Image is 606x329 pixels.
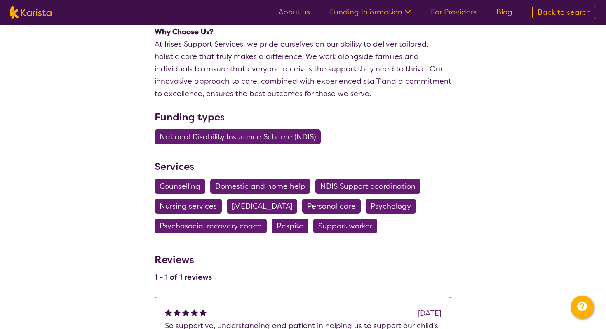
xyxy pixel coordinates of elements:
p: At Irises Support Services, we pride ourselves on our ability to deliver tailored, holistic care ... [155,26,451,100]
a: Support worker [313,221,382,231]
h4: 1 - 1 of 1 reviews [155,272,212,282]
img: Karista logo [10,6,52,19]
span: Domestic and home help [215,179,305,194]
span: Counselling [160,179,200,194]
span: Psychosocial recovery coach [160,219,262,233]
span: Personal care [307,199,356,214]
a: Personal care [302,201,366,211]
span: Back to search [538,7,591,17]
a: Domestic and home help [210,181,315,191]
a: [MEDICAL_DATA] [227,201,302,211]
a: Back to search [532,6,596,19]
a: National Disability Insurance Scheme (NDIS) [155,132,326,142]
a: NDIS Support coordination [315,181,425,191]
h3: Funding types [155,110,451,125]
a: Psychosocial recovery coach [155,221,272,231]
span: Psychology [371,199,411,214]
button: Channel Menu [571,296,594,319]
a: Blog [496,7,512,17]
span: National Disability Insurance Scheme (NDIS) [160,129,316,144]
img: fullstar [165,309,172,316]
a: For Providers [431,7,477,17]
div: [DATE] [418,307,441,320]
img: fullstar [200,309,207,316]
span: Respite [277,219,303,233]
a: Psychology [366,201,421,211]
a: Nursing services [155,201,227,211]
img: fullstar [174,309,181,316]
a: About us [278,7,310,17]
img: fullstar [191,309,198,316]
a: Respite [272,221,313,231]
a: Funding Information [330,7,411,17]
strong: Why Choose Us? [155,27,214,37]
span: [MEDICAL_DATA] [232,199,292,214]
a: Counselling [155,181,210,191]
h3: Reviews [155,248,212,267]
h3: Services [155,159,451,174]
span: NDIS Support coordination [320,179,416,194]
img: fullstar [182,309,189,316]
span: Support worker [318,219,372,233]
span: Nursing services [160,199,217,214]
